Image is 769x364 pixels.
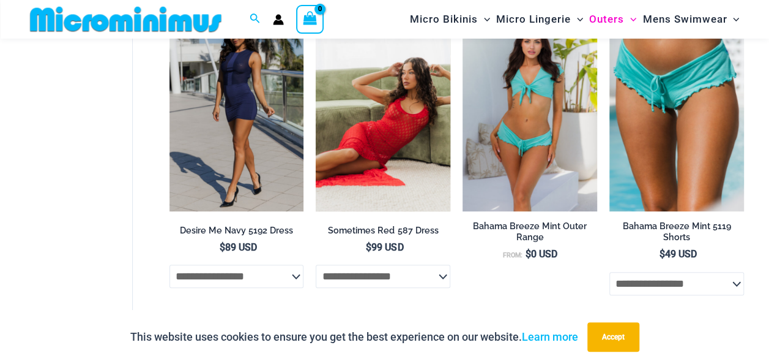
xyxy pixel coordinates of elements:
img: Bahama Breeze Mint 9116 Crop Top 5119 Shorts 01v2 [463,9,597,211]
span: Mens Swimwear [642,4,727,35]
bdi: 89 USD [219,241,256,253]
a: View Shopping Cart, empty [296,5,324,33]
span: Menu Toggle [727,4,739,35]
p: This website uses cookies to ensure you get the best experience on our website. [130,328,578,346]
a: Bahama Breeze Mint 5119 Shorts [609,221,744,248]
img: Bahama Breeze Mint 5119 Shorts 01 [609,9,744,211]
span: $ [366,241,371,253]
a: Micro BikinisMenu ToggleMenu Toggle [407,4,493,35]
a: Micro LingerieMenu ToggleMenu Toggle [493,4,586,35]
img: Sometimes Red 587 Dress 09 [316,9,450,211]
a: Bahama Breeze Mint Outer Range [463,221,597,248]
a: Mens SwimwearMenu ToggleMenu Toggle [639,4,742,35]
nav: Site Navigation [405,2,745,37]
h2: Bahama Breeze Mint Outer Range [463,221,597,243]
a: Account icon link [273,14,284,25]
span: Micro Bikinis [410,4,478,35]
a: Desire Me Navy 5192 Dress [169,225,304,241]
a: Desire Me Navy 5192 Dress 11Desire Me Navy 5192 Dress 09Desire Me Navy 5192 Dress 09 [169,9,304,211]
h2: Bahama Breeze Mint 5119 Shorts [609,221,744,243]
img: MM SHOP LOGO FLAT [25,6,226,33]
a: OutersMenu ToggleMenu Toggle [586,4,639,35]
span: Menu Toggle [571,4,583,35]
h2: Sometimes Red 587 Dress [316,225,450,237]
bdi: 49 USD [659,248,697,260]
span: $ [219,241,225,253]
span: $ [659,248,665,260]
a: Search icon link [250,12,261,27]
span: $ [526,248,531,260]
bdi: 99 USD [366,241,403,253]
h2: Desire Me Navy 5192 Dress [169,225,304,237]
iframe: TrustedSite Certified [31,41,141,286]
a: Sometimes Red 587 Dress 10Sometimes Red 587 Dress 09Sometimes Red 587 Dress 09 [316,9,450,211]
span: Menu Toggle [478,4,490,35]
span: Menu Toggle [624,4,636,35]
button: Accept [587,322,639,352]
bdi: 0 USD [526,248,557,260]
a: Bahama Breeze Mint 5119 Shorts 01Bahama Breeze Mint 5119 Shorts 02Bahama Breeze Mint 5119 Shorts 02 [609,9,744,211]
span: Outers [589,4,624,35]
a: Sometimes Red 587 Dress [316,225,450,241]
img: Desire Me Navy 5192 Dress 11 [169,9,304,211]
span: Micro Lingerie [496,4,571,35]
a: Bahama Breeze Mint 9116 Crop Top 5119 Shorts 01v2Bahama Breeze Mint 9116 Crop Top 5119 Shorts 04v... [463,9,597,211]
span: From: [503,251,522,259]
a: Learn more [522,330,578,343]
